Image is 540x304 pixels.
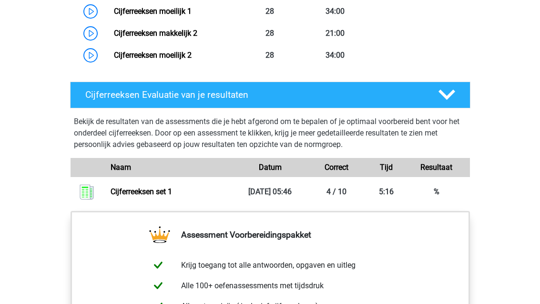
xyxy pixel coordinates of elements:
[114,29,197,38] a: Cijferreeksen makkelijk 2
[103,162,236,173] div: Naam
[74,116,467,150] p: Bekijk de resultaten van de assessments die je hebt afgerond om te bepalen of je optimaal voorber...
[403,162,470,173] div: Resultaat
[66,82,474,108] a: Cijferreeksen Evaluatie van je resultaten
[114,51,192,60] a: Cijferreeksen moeilijk 2
[114,7,192,16] a: Cijferreeksen moeilijk 1
[370,162,403,173] div: Tijd
[85,89,423,100] h4: Cijferreeksen Evaluatie van je resultaten
[111,187,172,196] a: Cijferreeksen set 1
[237,162,304,173] div: Datum
[303,162,370,173] div: Correct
